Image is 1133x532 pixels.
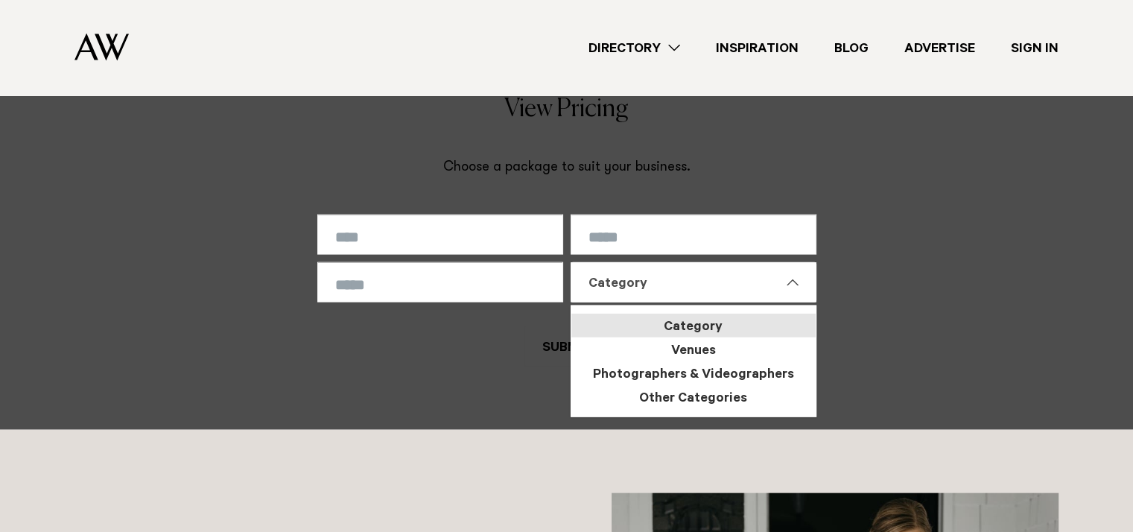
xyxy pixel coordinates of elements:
div: Category [588,276,781,294]
a: Advertise [886,38,993,58]
a: Sign In [993,38,1076,58]
h3: View Pricing [317,97,816,122]
div: Venues [571,338,816,361]
a: Blog [816,38,886,58]
button: SUBMIT [524,326,609,367]
div: Other Categories [571,385,816,409]
div: Photographers & Videographers [571,361,816,385]
a: Inspiration [698,38,816,58]
div: Category [571,314,816,338]
p: Choose a package to suit your business. [317,158,816,179]
a: Directory [571,38,698,58]
img: Auckland Weddings Logo [74,34,129,61]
